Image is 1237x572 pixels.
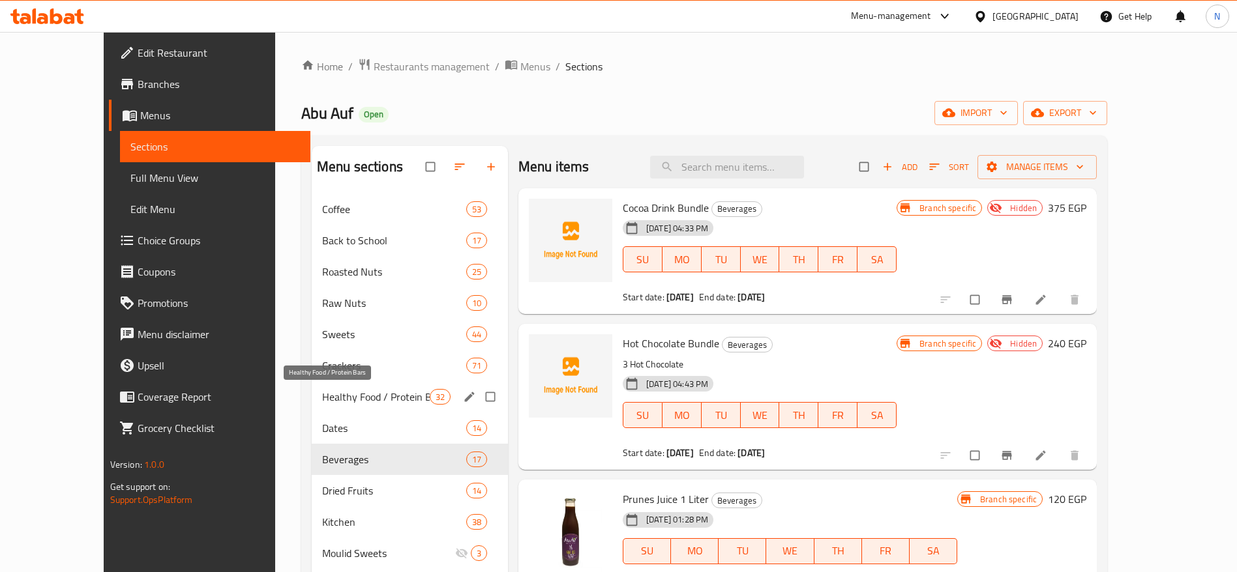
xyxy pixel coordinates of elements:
h6: 120 EGP [1048,490,1086,508]
span: Manage items [988,159,1086,175]
span: Edit Restaurant [138,45,300,61]
button: TU [702,246,741,272]
a: Branches [109,68,310,100]
div: items [466,295,487,311]
span: TU [724,541,761,560]
div: items [430,389,451,405]
a: Menus [109,100,310,131]
b: [DATE] [666,289,694,306]
span: 17 [467,453,486,466]
div: Beverages [322,451,466,467]
div: items [466,201,487,217]
div: Coffee53 [312,193,508,225]
span: Moulid Sweets [322,545,455,561]
span: FR [824,406,852,425]
button: MO [663,246,702,272]
span: End date: [699,289,736,306]
b: [DATE] [738,289,765,306]
div: Beverages17 [312,444,508,475]
span: Open [359,109,389,120]
span: TH [784,406,813,425]
span: SA [863,406,891,425]
button: SU [623,402,663,428]
span: SU [629,541,666,560]
a: Edit menu item [1034,449,1050,462]
div: items [466,483,487,498]
span: Crackers [322,358,466,373]
span: WE [746,406,775,425]
div: Beverages [722,337,773,352]
span: Kitchen [322,514,466,530]
span: SA [863,250,891,269]
button: FR [818,402,857,428]
span: Beverages [712,201,762,216]
nav: breadcrumb [301,58,1107,75]
span: Raw Nuts [322,295,466,311]
button: TU [702,402,741,428]
li: / [495,59,499,74]
span: 44 [467,328,486,341]
button: MO [663,402,702,428]
h6: 375 EGP [1048,199,1086,217]
button: WE [741,246,780,272]
button: WE [741,402,780,428]
li: / [348,59,353,74]
span: Branches [138,76,300,92]
div: items [466,358,487,373]
span: 10 [467,297,486,309]
a: Edit Menu [120,193,310,225]
span: Dried Fruits [322,483,466,498]
button: FR [862,538,910,564]
div: Moulid Sweets3 [312,537,508,569]
span: Menu disclaimer [138,326,300,342]
a: Sections [120,131,310,162]
div: Sweets44 [312,319,508,350]
a: Restaurants management [358,58,490,75]
div: Healthy Food / Protein Bars32edit [312,381,508,412]
span: WE [746,250,775,269]
span: Upsell [138,358,300,373]
span: Get support on: [110,478,170,495]
span: Healthy Food / Protein Bars [322,389,430,405]
span: TH [820,541,857,560]
span: Prunes Juice 1 Liter [623,489,709,509]
div: Dates [322,420,466,436]
a: Choice Groups [109,225,310,256]
button: delete [1060,285,1092,314]
button: Branch-specific-item [992,285,1024,314]
span: Sections [565,59,603,74]
span: [DATE] 04:33 PM [641,222,713,235]
span: Branch specific [914,202,981,214]
div: Coffee [322,201,466,217]
span: Restaurants management [374,59,490,74]
span: Version: [110,456,142,473]
span: Choice Groups [138,233,300,248]
span: Branch specific [914,337,981,350]
span: 71 [467,360,486,372]
span: Roasted Nuts [322,264,466,279]
span: Cocoa Drink Bundle [623,198,709,218]
span: 14 [467,485,486,497]
button: Add [879,157,921,177]
input: search [650,156,804,179]
div: Roasted Nuts25 [312,256,508,287]
button: Branch-specific-item [992,441,1024,470]
span: Sweets [322,326,466,342]
button: TH [814,538,862,564]
span: Start date: [623,444,664,461]
div: Crackers71 [312,350,508,381]
button: edit [461,388,481,405]
span: MO [668,250,696,269]
button: SU [623,538,671,564]
b: [DATE] [738,444,765,461]
a: Edit menu item [1034,293,1050,306]
span: TH [784,250,813,269]
span: Coverage Report [138,389,300,405]
a: Full Menu View [120,162,310,193]
div: items [466,264,487,279]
